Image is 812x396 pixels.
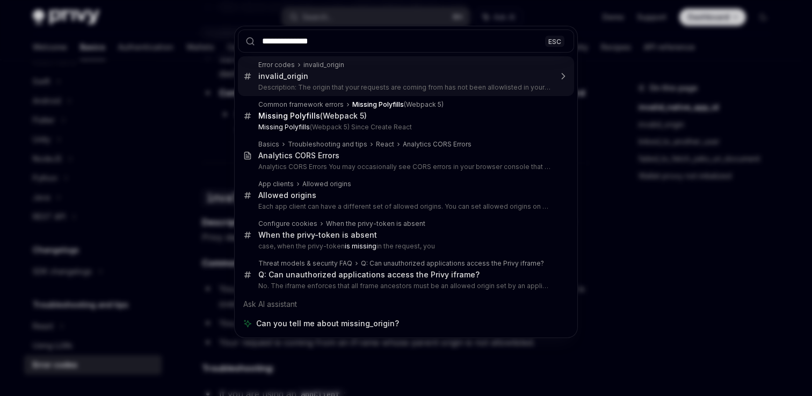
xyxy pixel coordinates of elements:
[258,230,377,240] div: When the privy-token is absent
[345,242,376,250] b: is missing
[258,270,480,280] div: Q: Can unauthorized applications access the Privy iframe?
[326,219,425,228] div: When the privy-token is absent
[258,61,295,69] div: Error codes
[258,163,552,171] p: Analytics CORS Errors You may occasionally see CORS errors in your browser console that look like th
[258,151,339,160] div: Analytics CORS Errors
[238,295,574,314] div: Ask AI assistant
[258,202,552,211] p: Each app client can have a different set of allowed origins. You can set allowed origins on your app
[288,140,367,149] div: Troubleshooting and tips
[361,259,544,268] div: Q: Can unauthorized applications access the Privy iframe?
[303,61,344,69] div: invalid_origin
[258,190,316,200] div: Allowed origins
[258,83,552,92] p: Description: The origin that your requests are coming from has not been allowlisted in your Privy da
[352,100,444,109] div: (Webpack 5)
[258,123,310,131] b: Missing Polyfills
[258,111,320,120] b: Missing Polyfills
[352,100,404,108] b: Missing Polyfills
[302,180,351,188] div: Allowed origins
[258,180,294,188] div: App clients
[258,100,344,109] div: Common framework errors
[403,140,472,149] div: Analytics CORS Errors
[258,111,367,121] div: (Webpack 5)
[376,140,394,149] div: React
[258,219,317,228] div: Configure cookies
[258,259,352,268] div: Threat models & security FAQ
[256,318,399,329] span: Can you tell me about missing_origin?
[258,282,552,290] p: No. The iframe enforces that all frame ancestors must be an allowed origin set by an application adm
[545,35,564,47] div: ESC
[258,71,308,81] div: invalid_origin
[258,242,552,251] p: case, when the privy-token in the request, you
[258,140,279,149] div: Basics
[258,123,552,131] p: (Webpack 5) Since Create React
